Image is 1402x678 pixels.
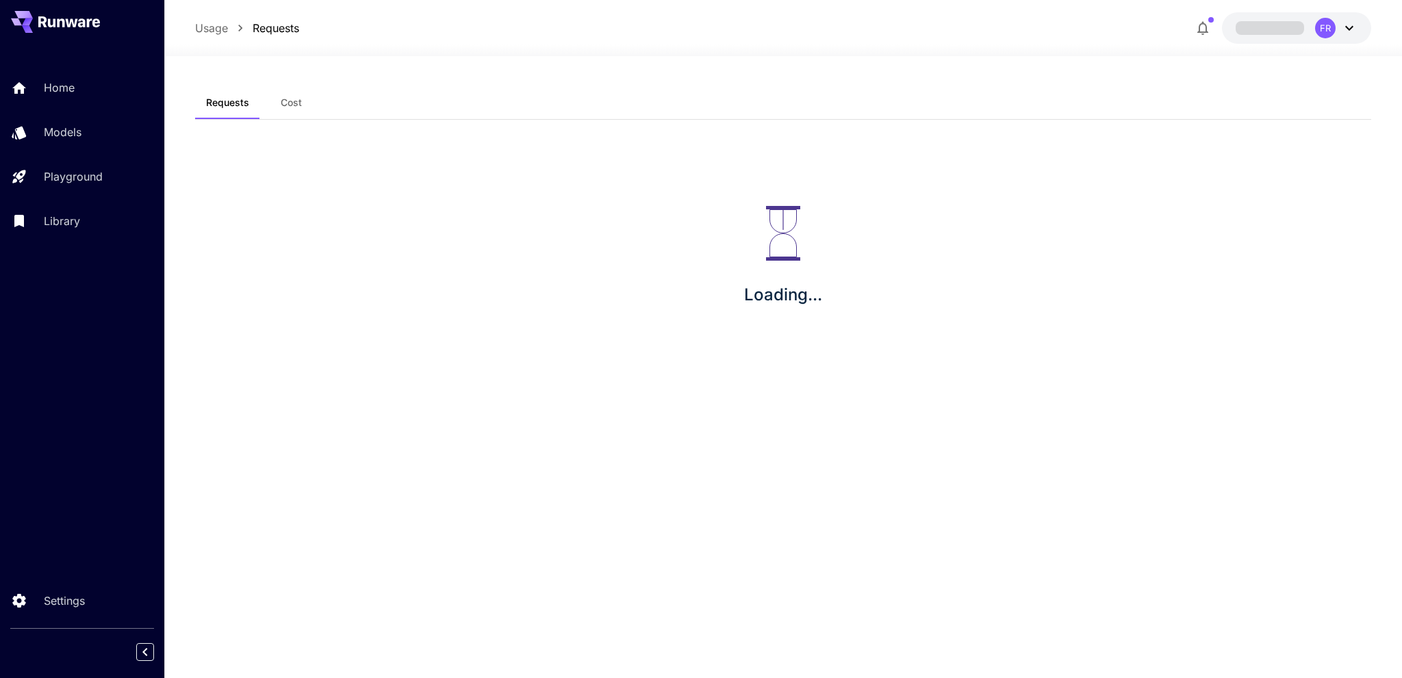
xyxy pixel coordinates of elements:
p: Loading... [744,283,822,307]
span: Cost [281,96,302,109]
button: Collapse sidebar [136,643,154,661]
button: FR [1222,12,1371,44]
a: Usage [195,20,228,36]
p: Settings [44,592,85,609]
span: Requests [206,96,249,109]
p: Models [44,124,81,140]
p: Home [44,79,75,96]
p: Library [44,213,80,229]
div: FR [1315,18,1336,38]
a: Requests [253,20,299,36]
div: Collapse sidebar [146,640,164,664]
nav: breadcrumb [195,20,299,36]
p: Playground [44,168,103,185]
